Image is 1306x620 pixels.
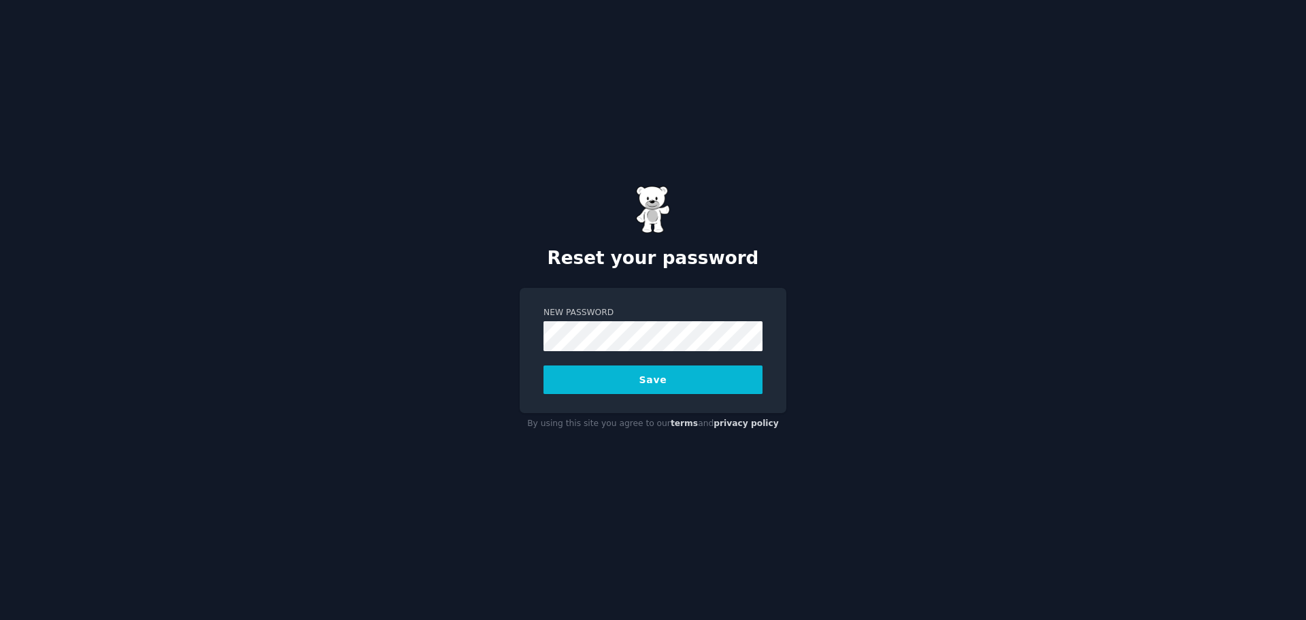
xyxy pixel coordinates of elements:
a: terms [671,419,698,428]
h2: Reset your password [520,248,786,270]
button: Save [543,365,763,394]
a: privacy policy [714,419,779,428]
img: Gummy Bear [636,186,670,233]
div: By using this site you agree to our and [520,413,786,435]
label: New Password [543,307,763,319]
